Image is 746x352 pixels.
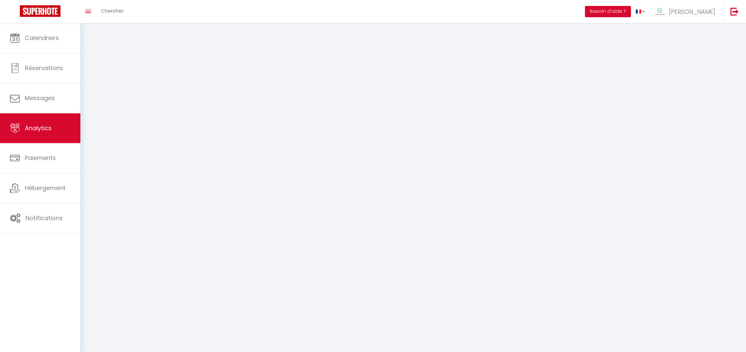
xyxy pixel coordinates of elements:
img: logout [730,7,739,16]
span: Réservations [25,64,63,72]
span: Paiements [25,154,56,162]
span: Hébergement [25,184,65,192]
button: Besoin d'aide ? [585,6,631,17]
span: Analytics [25,124,52,132]
span: Chercher [101,7,124,14]
span: Calendriers [25,34,59,42]
span: Messages [25,94,55,102]
span: Notifications [25,214,63,222]
img: Super Booking [20,5,61,17]
img: ... [655,6,665,18]
span: [PERSON_NAME] [669,8,715,16]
